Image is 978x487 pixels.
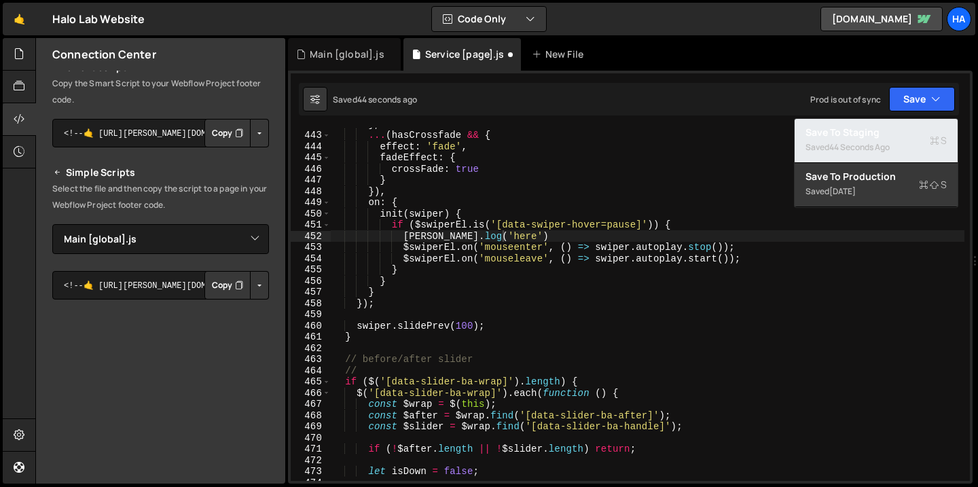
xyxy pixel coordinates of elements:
button: Save to ProductionS Saved[DATE] [795,163,958,207]
p: Select the file and then copy the script to a page in your Webflow Project footer code. [52,181,269,213]
div: 445 [291,152,331,164]
div: 469 [291,421,331,433]
a: [DOMAIN_NAME] [820,7,943,31]
div: 471 [291,444,331,455]
div: Button group with nested dropdown [204,271,269,300]
div: 447 [291,175,331,186]
div: New File [532,48,589,61]
div: 456 [291,276,331,287]
div: 448 [291,186,331,198]
div: Button group with nested dropdown [204,119,269,147]
div: Saved [805,183,947,200]
a: 🤙 [3,3,36,35]
button: Save to StagingS Saved44 seconds ago [795,119,958,163]
button: Code Only [432,7,546,31]
div: 467 [291,399,331,410]
span: S [930,134,947,147]
div: 473 [291,466,331,477]
div: [DATE] [829,185,856,197]
div: Saved [333,94,417,105]
iframe: YouTube video player [52,322,270,444]
div: Save to Production [805,170,947,183]
div: 453 [291,242,331,253]
div: 468 [291,410,331,422]
div: 455 [291,264,331,276]
div: 458 [291,298,331,310]
div: Main [global].js [310,48,384,61]
div: 44 seconds ago [829,141,890,153]
div: Service [page].js [425,48,505,61]
div: 449 [291,197,331,209]
div: 461 [291,331,331,343]
textarea: <!--🤙 [URL][PERSON_NAME][DOMAIN_NAME]> <script>document.addEventListener("DOMContentLoaded", func... [52,271,269,300]
div: 452 [291,231,331,242]
div: 450 [291,209,331,220]
div: 459 [291,309,331,321]
a: Ha [947,7,971,31]
textarea: <!--🤙 [URL][PERSON_NAME][DOMAIN_NAME]> <script>document.addEventListener("DOMContentLoaded", func... [52,119,269,147]
div: 464 [291,365,331,377]
h2: Simple Scripts [52,164,269,181]
div: 462 [291,343,331,355]
div: 472 [291,455,331,467]
div: 465 [291,376,331,388]
div: 451 [291,219,331,231]
div: 44 seconds ago [357,94,417,105]
div: 443 [291,130,331,141]
div: Saved [805,139,947,156]
h2: Connection Center [52,47,156,62]
div: Prod is out of sync [810,94,881,105]
div: Save to Staging [805,126,947,139]
p: Copy the Smart Script to your Webflow Project footer code. [52,75,269,108]
button: Copy [204,271,251,300]
div: 454 [291,253,331,265]
button: Copy [204,119,251,147]
div: 466 [291,388,331,399]
div: 460 [291,321,331,332]
div: 444 [291,141,331,153]
div: 470 [291,433,331,444]
div: 463 [291,354,331,365]
div: Halo Lab Website [52,11,145,27]
div: 446 [291,164,331,175]
span: S [919,178,947,192]
button: Save [889,87,955,111]
div: 457 [291,287,331,298]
